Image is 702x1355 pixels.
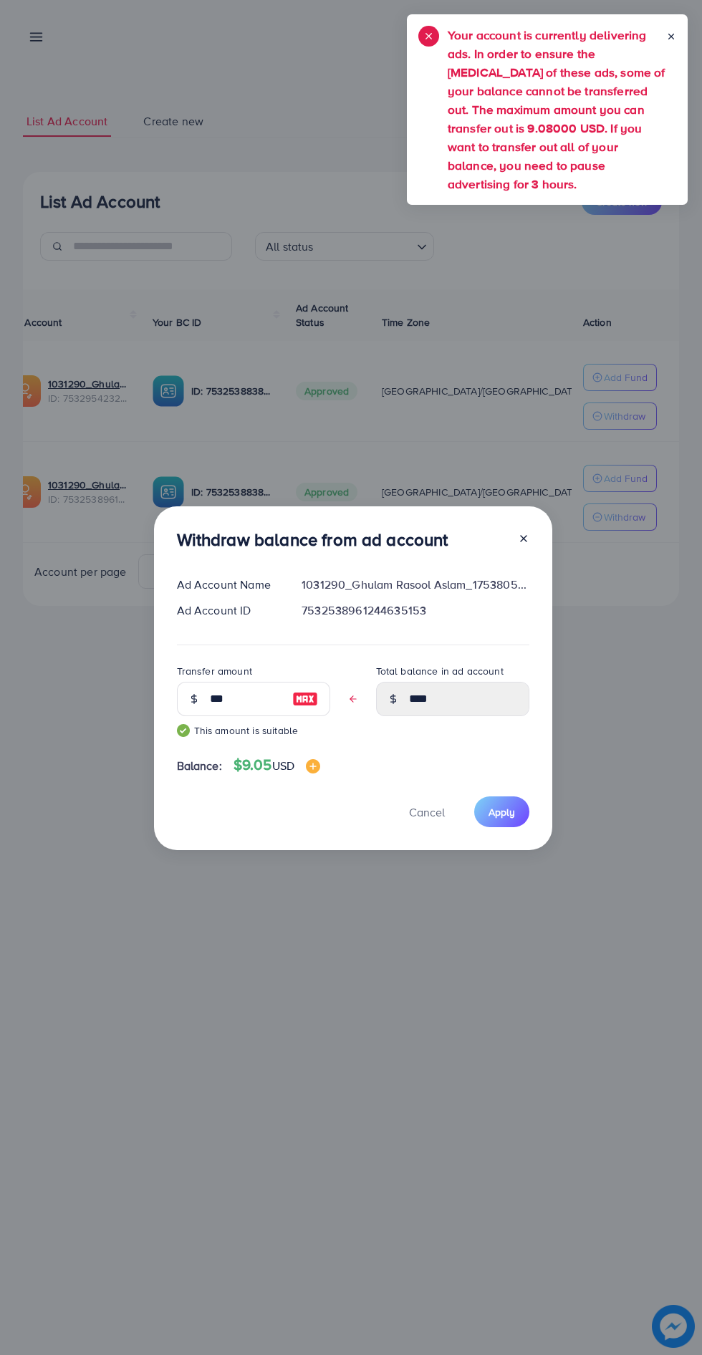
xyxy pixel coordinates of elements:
[272,758,294,773] span: USD
[177,529,448,550] h3: Withdraw balance from ad account
[376,664,504,678] label: Total balance in ad account
[165,577,291,593] div: Ad Account Name
[391,796,463,827] button: Cancel
[448,26,666,193] h5: Your account is currently delivering ads. In order to ensure the [MEDICAL_DATA] of these ads, som...
[177,758,222,774] span: Balance:
[474,796,529,827] button: Apply
[177,723,330,738] small: This amount is suitable
[290,577,540,593] div: 1031290_Ghulam Rasool Aslam_1753805901568
[290,602,540,619] div: 7532538961244635153
[177,664,252,678] label: Transfer amount
[177,724,190,737] img: guide
[165,602,291,619] div: Ad Account ID
[489,805,515,819] span: Apply
[292,690,318,708] img: image
[234,756,320,774] h4: $9.05
[306,759,320,773] img: image
[409,804,445,820] span: Cancel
